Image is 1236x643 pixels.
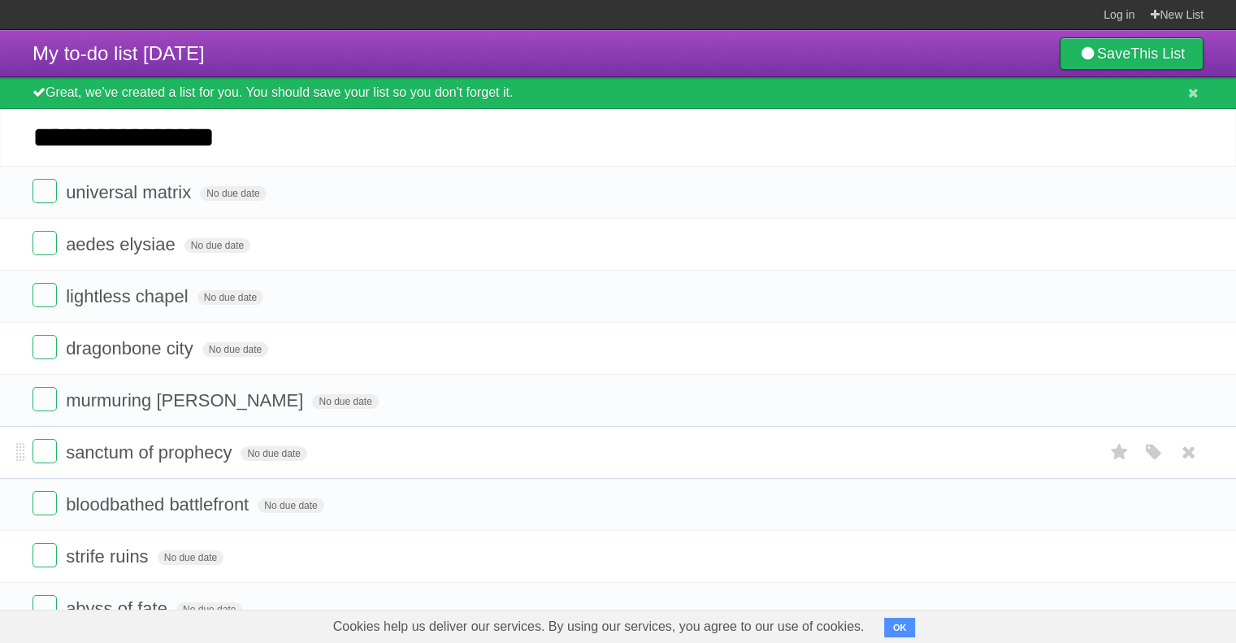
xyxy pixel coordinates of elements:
label: Star task [1104,439,1135,466]
span: No due date [241,446,306,461]
a: SaveThis List [1060,37,1203,70]
span: strife ruins [66,546,152,567]
span: dragonbone city [66,338,197,358]
span: My to-do list [DATE] [33,42,205,64]
span: No due date [202,342,268,357]
span: No due date [312,394,378,409]
span: No due date [184,238,250,253]
b: This List [1130,46,1185,62]
span: abyss of fate [66,598,171,619]
label: Done [33,595,57,619]
span: No due date [176,602,242,617]
span: No due date [200,186,266,201]
span: bloodbathed battlefront [66,494,253,515]
span: lightless chapel [66,286,192,306]
span: No due date [158,550,223,565]
span: universal matrix [66,182,195,202]
span: murmuring [PERSON_NAME] [66,390,307,411]
span: No due date [258,498,323,513]
label: Done [33,283,57,307]
span: aedes elysiae [66,234,180,254]
label: Done [33,491,57,515]
label: Done [33,179,57,203]
button: OK [884,618,916,637]
span: sanctum of prophecy [66,442,236,463]
label: Done [33,335,57,359]
span: No due date [197,290,263,305]
label: Done [33,231,57,255]
span: Cookies help us deliver our services. By using our services, you agree to our use of cookies. [317,610,881,643]
label: Done [33,543,57,567]
label: Done [33,387,57,411]
label: Done [33,439,57,463]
